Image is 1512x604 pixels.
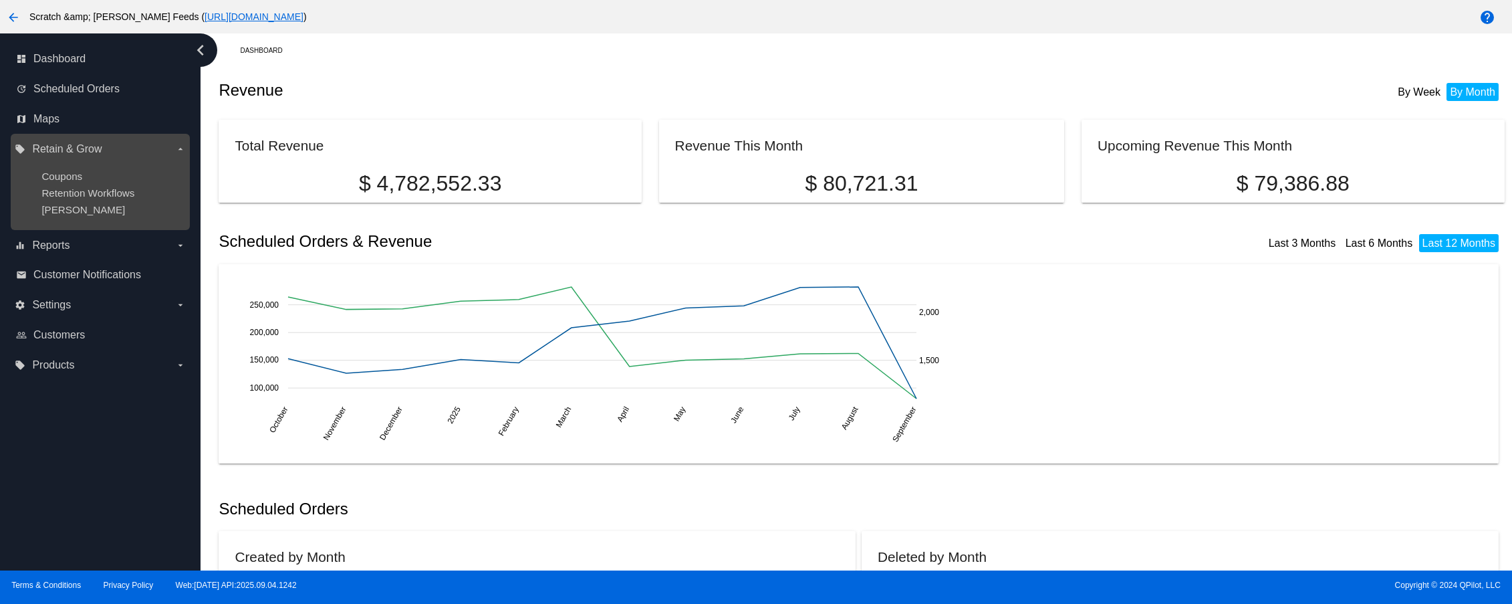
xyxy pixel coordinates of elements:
i: local_offer [15,360,25,371]
i: arrow_drop_down [175,360,186,371]
a: people_outline Customers [16,324,186,346]
i: arrow_drop_down [175,300,186,310]
text: April [616,405,632,423]
span: Maps [33,113,59,125]
span: Dashboard [33,53,86,65]
span: Reports [32,239,70,251]
i: arrow_drop_down [175,144,186,155]
i: local_offer [15,144,25,155]
p: $ 4,782,552.33 [235,171,625,196]
a: Last 3 Months [1269,237,1336,249]
span: Copyright © 2024 QPilot, LLC [767,581,1501,590]
h2: Scheduled Orders & Revenue [219,232,862,251]
text: February [497,405,521,437]
a: update Scheduled Orders [16,78,186,100]
a: email Customer Notifications [16,264,186,286]
li: By Month [1446,83,1499,101]
h2: Created by Month [235,549,345,565]
i: settings [15,300,25,310]
a: dashboard Dashboard [16,48,186,70]
i: email [16,270,27,280]
a: Last 6 Months [1346,237,1413,249]
text: October [268,405,290,434]
text: July [787,405,802,421]
text: 2025 [446,405,463,425]
a: [PERSON_NAME] [41,204,125,215]
i: map [16,114,27,124]
a: Web:[DATE] API:2025.09.04.1242 [176,581,297,590]
a: Retention Workflows [41,187,134,199]
a: map Maps [16,108,186,130]
text: August [840,405,860,431]
span: Settings [32,299,71,311]
text: March [554,405,574,429]
a: Dashboard [240,40,294,61]
text: 1,500 [919,356,939,365]
span: Retain & Grow [32,143,102,155]
span: Scheduled Orders [33,83,120,95]
text: June [729,405,746,425]
a: Coupons [41,171,82,182]
text: May [672,405,687,423]
h2: Scheduled Orders [219,500,862,518]
a: Terms & Conditions [11,581,81,590]
text: November [322,405,348,441]
text: 150,000 [250,355,279,365]
i: chevron_left [190,39,211,61]
mat-icon: help [1479,9,1495,25]
a: Last 12 Months [1422,237,1495,249]
p: $ 79,386.88 [1098,171,1488,196]
mat-icon: arrow_back [5,9,21,25]
p: $ 80,721.31 [675,171,1049,196]
span: Scratch &amp; [PERSON_NAME] Feeds ( ) [29,11,307,22]
span: Products [32,359,74,371]
i: arrow_drop_down [175,240,186,251]
h2: Revenue This Month [675,138,803,153]
i: equalizer [15,240,25,251]
span: Customer Notifications [33,269,141,281]
text: September [891,405,918,443]
h2: Upcoming Revenue This Month [1098,138,1292,153]
i: dashboard [16,54,27,64]
a: [URL][DOMAIN_NAME] [205,11,303,22]
i: update [16,84,27,94]
li: By Week [1394,83,1444,101]
text: 250,000 [250,300,279,309]
h2: Deleted by Month [878,549,987,565]
text: 2,000 [919,307,939,316]
span: Customers [33,329,85,341]
h2: Revenue [219,81,862,100]
text: 200,000 [250,328,279,337]
text: 100,000 [250,383,279,393]
h2: Total Revenue [235,138,324,153]
i: people_outline [16,330,27,340]
text: December [378,405,404,441]
a: Privacy Policy [104,581,154,590]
